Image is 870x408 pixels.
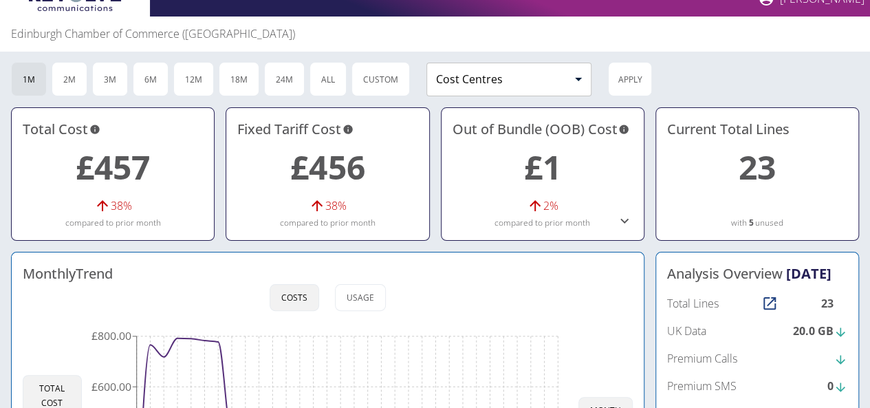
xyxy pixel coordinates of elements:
[91,328,131,343] tspan: £800.00
[309,62,347,96] button: All
[667,378,737,394] p: Premium SMS
[89,119,100,140] svg: This is the total charges incurred over 1 months
[667,378,847,394] a: Premium SMS0
[133,62,168,96] button: 6M
[219,62,259,96] button: 18M
[618,119,629,140] svg: Costs outside of your fixed tariff
[827,378,847,394] div: 0
[667,350,737,367] p: Premium Calls
[237,119,417,140] h4: Fixed Tariff Cost
[11,25,295,42] a: Edinburgh Chamber of Commerce ([GEOGRAPHIC_DATA])
[739,144,776,189] a: 23
[667,119,847,140] h4: Current Total Lines
[543,197,558,214] p: 2 %
[793,323,847,339] div: 20.0 GB
[91,379,131,394] tspan: £600.00
[667,295,847,312] a: Total Lines23
[111,197,132,214] p: 38 %
[264,62,305,96] button: 24M
[11,62,47,96] button: 1M
[342,119,354,140] svg: This is your recurring contracted cost
[237,217,417,229] p: compared to prior month
[667,323,706,339] p: UK Data
[52,62,87,96] button: 2M
[821,295,847,312] div: 23
[92,62,128,96] button: 3M
[786,264,831,283] span: [DATE]
[76,144,150,189] a: £457
[270,284,319,311] button: Costs
[325,197,347,214] p: 38 %
[524,144,561,189] a: £1
[23,264,113,284] h4: Monthly Trend
[351,62,410,96] button: Custom
[748,217,753,229] a: 5
[667,295,719,312] p: Total Lines
[667,264,847,284] h4: Analysis Overview
[453,119,633,140] h4: Out of Bundle (OOB) Cost
[173,62,214,96] button: 12M
[608,62,652,96] button: Apply
[335,284,386,311] button: Usage
[23,217,203,229] p: compared to prior month
[667,350,847,367] a: Premium Calls
[667,217,847,229] p: with unused
[290,144,365,189] a: £456
[667,323,847,339] a: UK Data20.0 GB
[23,119,203,140] h4: Total Cost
